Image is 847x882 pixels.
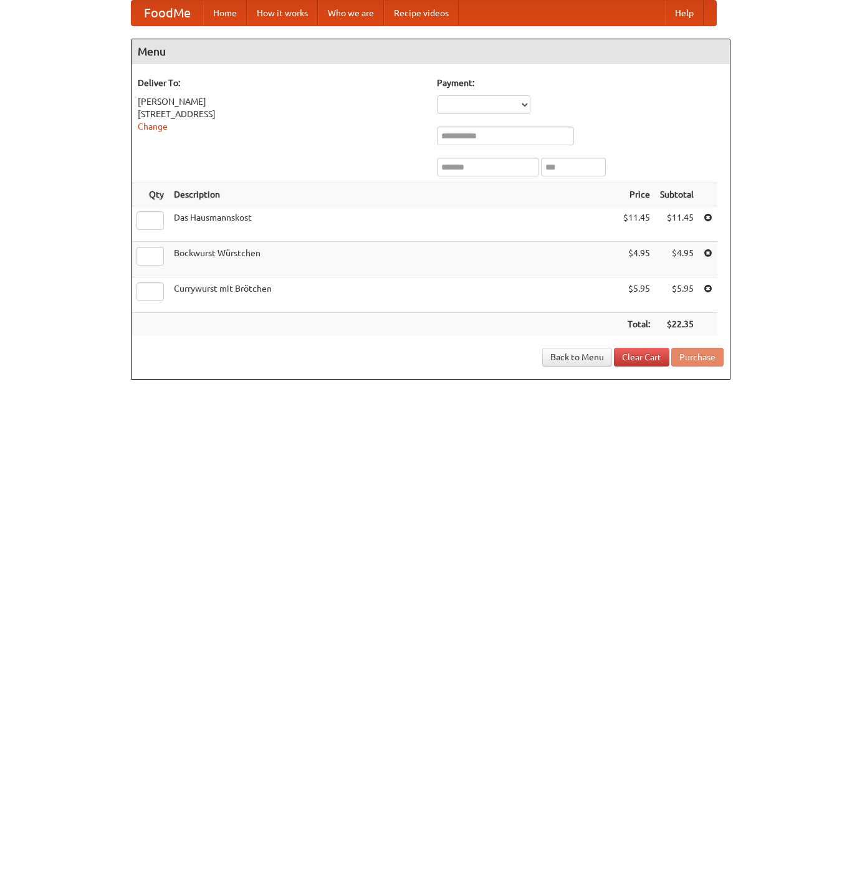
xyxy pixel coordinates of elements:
[618,313,655,336] th: Total:
[655,277,699,313] td: $5.95
[665,1,704,26] a: Help
[618,242,655,277] td: $4.95
[671,348,724,367] button: Purchase
[655,242,699,277] td: $4.95
[138,108,424,120] div: [STREET_ADDRESS]
[655,206,699,242] td: $11.45
[542,348,612,367] a: Back to Menu
[247,1,318,26] a: How it works
[169,242,618,277] td: Bockwurst Würstchen
[169,206,618,242] td: Das Hausmannskost
[138,95,424,108] div: [PERSON_NAME]
[318,1,384,26] a: Who we are
[169,277,618,313] td: Currywurst mit Brötchen
[138,77,424,89] h5: Deliver To:
[169,183,618,206] th: Description
[618,183,655,206] th: Price
[138,122,168,132] a: Change
[132,1,203,26] a: FoodMe
[614,348,669,367] a: Clear Cart
[618,206,655,242] td: $11.45
[132,39,730,64] h4: Menu
[618,277,655,313] td: $5.95
[655,313,699,336] th: $22.35
[384,1,459,26] a: Recipe videos
[203,1,247,26] a: Home
[655,183,699,206] th: Subtotal
[132,183,169,206] th: Qty
[437,77,724,89] h5: Payment:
